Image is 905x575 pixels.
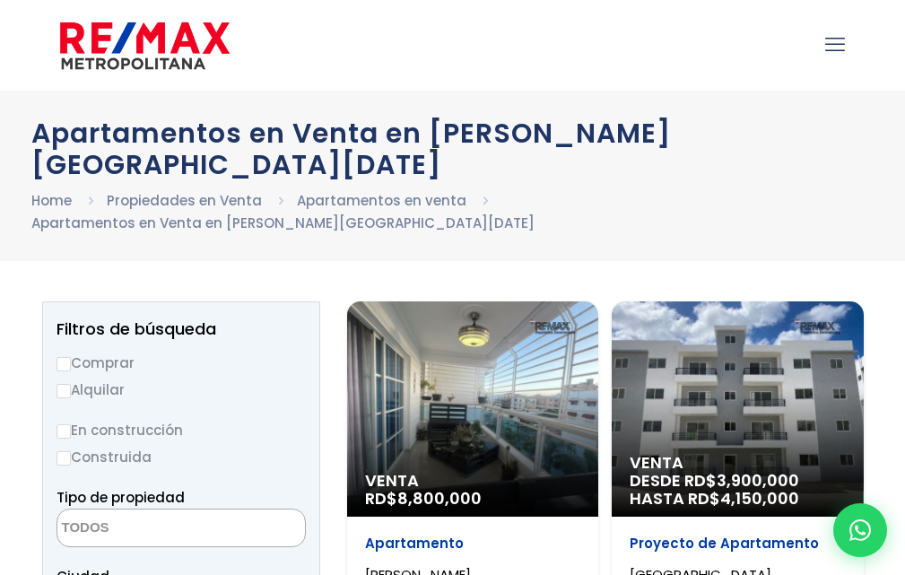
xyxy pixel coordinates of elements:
input: Alquilar [57,384,71,398]
a: Home [31,191,72,210]
label: Construida [57,446,306,468]
p: Proyecto de Apartamento [630,535,846,553]
h2: Filtros de búsqueda [57,320,306,338]
span: DESDE RD$ [630,472,846,508]
span: Venta [630,454,846,472]
h1: Apartamentos en Venta en [PERSON_NAME][GEOGRAPHIC_DATA][DATE] [31,118,875,180]
img: remax-metropolitana-logo [60,19,230,73]
li: Apartamentos en Venta en [PERSON_NAME][GEOGRAPHIC_DATA][DATE] [31,212,535,234]
a: mobile menu [820,30,850,60]
p: Apartamento [365,535,581,553]
input: Comprar [57,357,71,371]
input: En construcción [57,424,71,439]
span: 8,800,000 [397,487,482,510]
textarea: Search [57,510,231,548]
span: RD$ [365,487,482,510]
span: 3,900,000 [717,469,799,492]
a: Apartamentos en venta [297,191,466,210]
a: Propiedades en Venta [107,191,262,210]
input: Construida [57,451,71,466]
span: Venta [365,472,581,490]
span: HASTA RD$ [630,490,846,508]
span: Tipo de propiedad [57,488,185,507]
label: Alquilar [57,379,306,401]
span: 4,150,000 [720,487,799,510]
label: Comprar [57,352,306,374]
label: En construcción [57,419,306,441]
